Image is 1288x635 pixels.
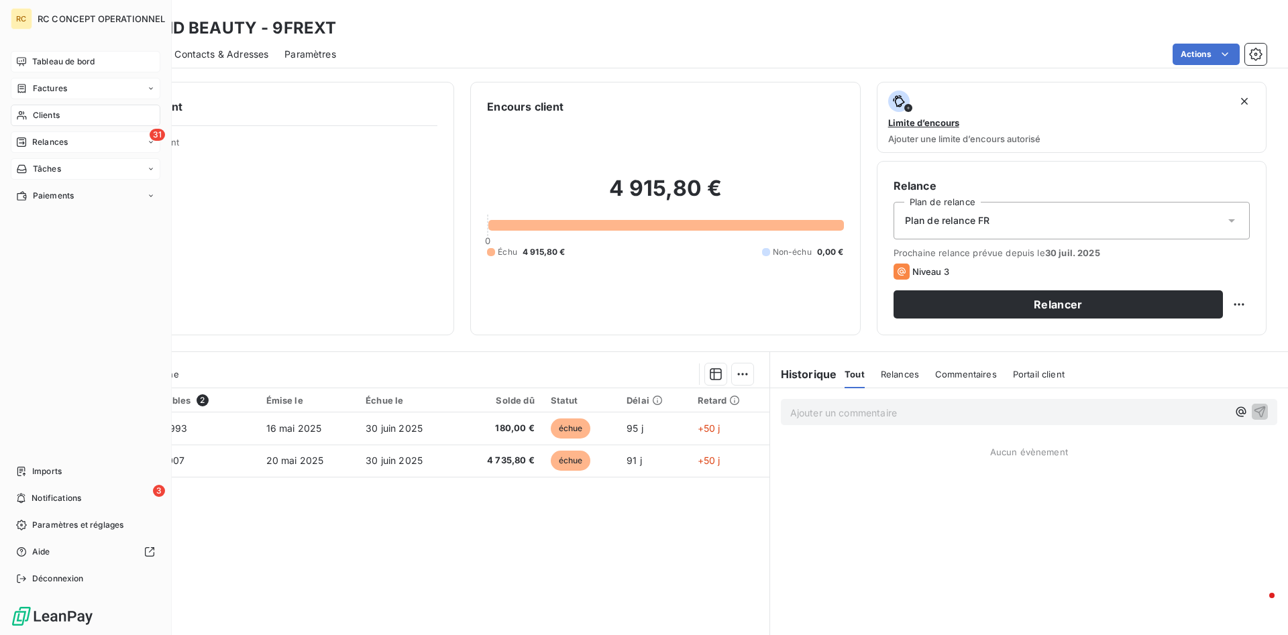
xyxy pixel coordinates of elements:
[11,8,32,30] div: RC
[498,246,517,258] span: Échu
[627,455,642,466] span: 91 j
[11,605,94,627] img: Logo LeanPay
[107,394,250,406] div: Pièces comptables
[465,395,535,406] div: Solde dû
[11,105,160,126] a: Clients
[1013,369,1065,380] span: Portail client
[881,369,919,380] span: Relances
[32,136,68,148] span: Relances
[153,485,165,497] span: 3
[108,137,437,156] span: Propriétés Client
[32,546,50,558] span: Aide
[11,461,160,482] a: Imports
[627,395,681,406] div: Délai
[150,129,165,141] span: 31
[11,158,160,180] a: Tâches
[11,131,160,153] a: 31Relances
[912,266,949,277] span: Niveau 3
[33,109,60,121] span: Clients
[81,99,437,115] h6: Informations client
[11,541,160,563] a: Aide
[465,454,535,467] span: 4 735,80 €
[551,418,591,439] span: échue
[38,13,165,24] span: RC CONCEPT OPERATIONNEL
[990,447,1068,457] span: Aucun évènement
[770,366,837,382] h6: Historique
[33,82,67,95] span: Factures
[118,16,336,40] h3: EXTEND BEAUTY - 9FREXT
[366,422,423,434] span: 30 juin 2025
[935,369,997,380] span: Commentaires
[627,422,643,434] span: 95 j
[888,117,959,128] span: Limite d’encours
[366,455,423,466] span: 30 juin 2025
[33,190,74,202] span: Paiements
[551,451,591,471] span: échue
[266,455,324,466] span: 20 mai 2025
[894,290,1223,319] button: Relancer
[877,82,1267,153] button: Limite d’encoursAjouter une limite d’encours autorisé
[1173,44,1240,65] button: Actions
[888,133,1040,144] span: Ajouter une limite d’encours autorisé
[894,247,1250,258] span: Prochaine relance prévue depuis le
[266,422,322,434] span: 16 mai 2025
[32,56,95,68] span: Tableau de bord
[266,395,350,406] div: Émise le
[845,369,865,380] span: Tout
[487,175,843,215] h2: 4 915,80 €
[465,422,535,435] span: 180,00 €
[33,163,61,175] span: Tâches
[487,99,563,115] h6: Encours client
[32,492,81,504] span: Notifications
[284,48,336,61] span: Paramètres
[1045,247,1100,258] span: 30 juil. 2025
[11,185,160,207] a: Paiements
[11,51,160,72] a: Tableau de bord
[485,235,490,246] span: 0
[32,519,123,531] span: Paramètres et réglages
[905,214,990,227] span: Plan de relance FR
[197,394,209,406] span: 2
[817,246,844,258] span: 0,00 €
[1242,589,1275,622] iframe: Intercom live chat
[698,422,720,434] span: +50 j
[32,573,84,585] span: Déconnexion
[551,395,610,406] div: Statut
[894,178,1250,194] h6: Relance
[32,465,62,477] span: Imports
[698,455,720,466] span: +50 j
[698,395,761,406] div: Retard
[366,395,448,406] div: Échue le
[11,514,160,536] a: Paramètres et réglages
[523,246,566,258] span: 4 915,80 €
[11,78,160,99] a: Factures
[773,246,812,258] span: Non-échu
[174,48,268,61] span: Contacts & Adresses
